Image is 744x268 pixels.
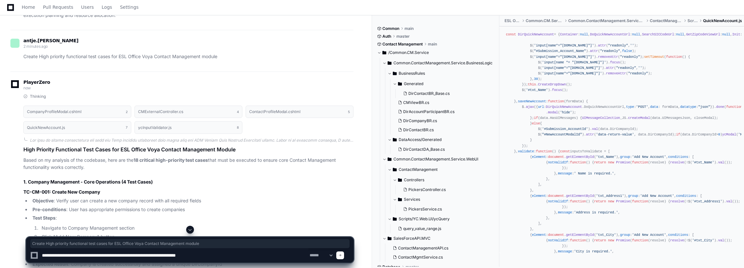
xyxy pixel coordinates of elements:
span: document [548,155,564,159]
span: CreateDropDown [538,83,566,86]
span: group [628,194,638,198]
span: document [548,194,564,198]
span: ajax [526,105,534,109]
button: CompanyProfileModal.cshtml2 [23,106,131,118]
span: HasUIMessages [550,116,576,120]
svg: Directory [398,196,402,203]
span: if [676,133,680,136]
button: QuickNewAccount.js7 [23,121,131,134]
svg: Directory [393,215,397,223]
span: data [650,105,658,109]
span: false [622,49,632,53]
span: PickersController.cs [408,187,446,192]
span: Common [382,26,399,31]
span: Scripts/YC.Web.UI/ycQuery [399,216,450,222]
span: main [404,26,414,31]
button: DirContactBR_Base.cs [401,89,491,98]
button: Scripts/YC.Web.UI/ycQuery [388,214,494,224]
span: null [722,32,730,36]
span: 8 [237,125,239,130]
span: focus [610,60,620,64]
span: Container [560,32,578,36]
h1: QuickNewAccount.js [27,126,65,130]
span: 'Address is required.' [574,211,618,214]
span: attr [586,133,594,136]
button: DirContactBR.cs [395,125,491,134]
button: ContactProfileModal.cshtml5 [246,106,353,118]
span: Scripts [687,18,698,23]
button: DataAccess/Generated [388,134,494,145]
span: master [396,34,410,39]
span: DirCompanyId [610,127,634,131]
span: ContactManagement [399,167,438,172]
span: "readonly" [628,71,648,75]
span: formData [566,99,582,103]
h1: ycInputValidator.js [138,126,172,130]
span: resolve [670,199,684,203]
span: Generated [404,81,423,86]
span: function [666,55,682,59]
h1: High Priority Functional Test Cases for ESL Office Voya Contact Management Module [23,146,353,153]
span: UIMessagesJson [662,116,690,120]
svg: Directory [393,166,397,173]
span: 2 minutes ago [23,44,48,49]
span: Settings [120,5,138,9]
button: DirAccountParticipantBR.cs [395,107,491,116]
span: removeAttr [598,55,618,59]
span: message [558,211,572,214]
span: DirCompanyId [692,133,716,136]
li: : Verify user can create a new company record with all required fields [31,197,353,205]
span: new [608,160,614,164]
span: resolve [670,160,684,164]
button: CMViewBR.cs [395,98,491,107]
span: function [726,105,742,109]
button: BusinessRules [388,68,494,79]
span: this [528,83,536,86]
span: DirCompanyId [648,133,672,136]
span: DirQuickNewAccount [518,32,554,36]
span: element [532,155,546,159]
span: url [538,105,544,109]
span: return [594,199,606,203]
span: ContactManagement [650,18,682,23]
span: datatype [680,105,696,109]
span: 'data-return-value' [596,133,634,136]
span: antje.[PERSON_NAME] [23,38,78,43]
span: val [592,127,598,131]
li: : [31,214,353,258]
span: 'txt_Address1' [596,194,624,198]
strong: 18 critical high-priority test cases [134,157,208,163]
span: '#txt_Address1' [692,199,722,203]
span: DirCompanyBR.cs [403,118,437,123]
span: Common.ContactManagement.Service.v1.WebUI [568,18,645,23]
span: val [726,199,732,203]
button: ycInputValidator.js8 [135,121,242,134]
span: Init [732,32,740,36]
span: SearchSICCodeUrl [642,32,674,36]
button: Common.ContactManagement.Service.BusinessLogic [382,58,494,68]
span: Controllers [404,177,424,183]
span: Create High priority functional test cases for ESL Office Voya Contact Management module [32,241,348,246]
button: /Common.CM.Service [377,47,494,58]
span: DoQuickNewAccountUrl [590,32,630,36]
button: Controllers [393,175,494,185]
span: 'input[name*="[DOMAIN_NAME]"]' [542,71,602,75]
span: 'input[name*="[DOMAIN_NAME]"]' [534,55,594,59]
button: CMExternalController.cs4 [135,106,242,118]
span: CMViewBR.cs [403,100,429,105]
span: "readonly" [600,49,620,53]
button: Generated [393,79,494,89]
span: validate [518,149,534,153]
button: DirContactDA_Base.cs [395,145,491,154]
span: attr [606,66,614,70]
span: DirContactBR_Base.cs [408,91,450,96]
span: null [632,32,640,36]
span: Auth [382,34,391,39]
span: null [676,32,684,36]
span: "readonly" [616,66,636,70]
span: resolve [650,199,664,203]
span: Promise [616,199,630,203]
span: const [506,32,516,36]
span: conditions [676,194,696,198]
span: if [534,116,538,120]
